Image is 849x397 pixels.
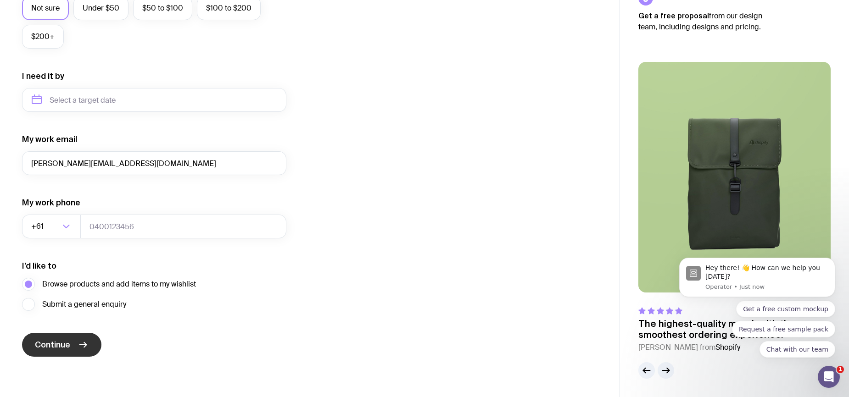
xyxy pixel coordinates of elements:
input: Select a target date [22,88,286,112]
button: Continue [22,333,101,357]
label: My work phone [22,197,80,208]
input: 0400123456 [80,215,286,238]
p: The highest-quality merch with the smoothest ordering experience. [638,318,831,340]
input: you@email.com [22,151,286,175]
input: Search for option [45,215,60,238]
iframe: Intercom notifications message [665,187,849,372]
strong: Get a free proposal [638,11,709,20]
span: Browse products and add items to my wishlist [42,279,196,290]
label: $200+ [22,25,64,49]
label: I’d like to [22,260,56,271]
div: Search for option [22,215,81,238]
cite: [PERSON_NAME] from [638,342,831,353]
iframe: Intercom live chat [818,366,840,388]
span: Submit a general enquiry [42,299,126,310]
label: I need it by [22,71,64,82]
span: 1 [837,366,844,373]
span: Continue [35,339,70,350]
span: +61 [31,215,45,238]
label: My work email [22,134,77,145]
p: from our design team, including designs and pricing. [638,10,776,33]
